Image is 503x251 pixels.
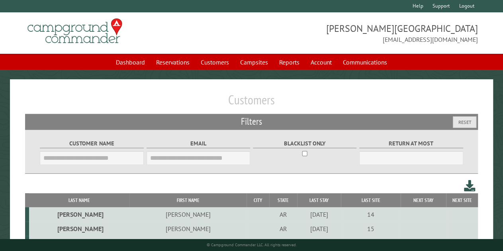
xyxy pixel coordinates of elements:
[298,225,340,233] div: [DATE]
[453,116,476,128] button: Reset
[247,193,269,207] th: City
[269,207,297,222] td: AR
[341,193,400,207] th: Last Site
[359,139,463,148] label: Return at most
[25,114,478,129] h2: Filters
[25,92,478,114] h1: Customers
[207,242,297,247] small: © Campground Commander LLC. All rights reserved.
[29,193,129,207] th: Last Name
[40,139,144,148] label: Customer Name
[25,16,125,47] img: Campground Commander
[298,210,340,218] div: [DATE]
[446,193,478,207] th: Next Site
[341,236,400,250] td: Tiny Cabin
[269,193,297,207] th: State
[129,193,247,207] th: First Name
[111,55,150,70] a: Dashboard
[29,236,129,250] td: [PERSON_NAME]
[129,207,247,222] td: [PERSON_NAME]
[129,236,247,250] td: [PERSON_NAME]
[269,222,297,236] td: AR
[338,55,392,70] a: Communications
[297,193,341,207] th: Last Stay
[341,222,400,236] td: 15
[252,22,478,44] span: [PERSON_NAME][GEOGRAPHIC_DATA] [EMAIL_ADDRESS][DOMAIN_NAME]
[253,139,357,148] label: Blacklist only
[29,222,129,236] td: [PERSON_NAME]
[341,207,400,222] td: 14
[306,55,337,70] a: Account
[464,178,476,193] a: Download this customer list (.csv)
[274,55,304,70] a: Reports
[269,236,297,250] td: AR
[235,55,273,70] a: Campsites
[29,207,129,222] td: [PERSON_NAME]
[401,193,446,207] th: Next Stay
[129,222,247,236] td: [PERSON_NAME]
[151,55,194,70] a: Reservations
[147,139,251,148] label: Email
[196,55,234,70] a: Customers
